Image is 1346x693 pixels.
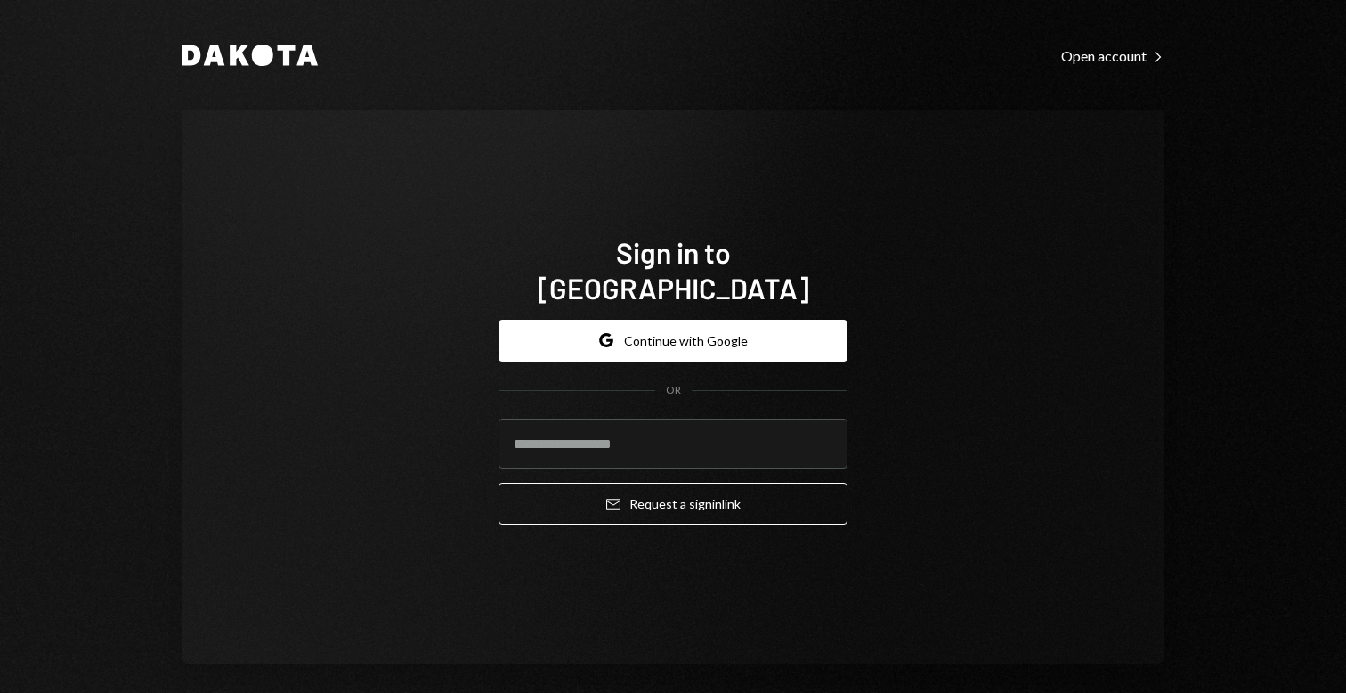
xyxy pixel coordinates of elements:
button: Continue with Google [499,320,847,362]
button: Request a signinlink [499,483,847,525]
div: Open account [1061,47,1164,65]
div: OR [666,383,681,398]
a: Open account [1061,45,1164,65]
h1: Sign in to [GEOGRAPHIC_DATA] [499,234,847,306]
